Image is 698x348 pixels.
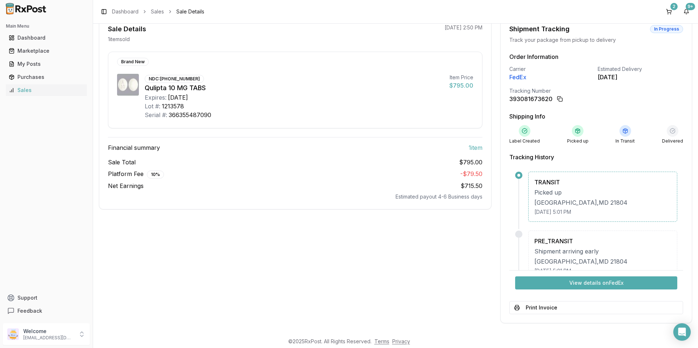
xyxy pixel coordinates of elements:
[112,8,204,15] nav: breadcrumb
[3,291,90,304] button: Support
[509,112,683,121] h3: Shipping Info
[534,257,671,266] div: [GEOGRAPHIC_DATA] , MD 21804
[509,73,595,81] div: FedEx
[145,83,444,93] div: Qulipta 10 MG TABS
[9,87,84,94] div: Sales
[112,8,139,15] a: Dashboard
[509,138,540,144] div: Label Created
[598,73,683,81] div: [DATE]
[509,24,570,34] div: Shipment Tracking
[108,181,144,190] span: Net Earnings
[23,335,74,341] p: [EMAIL_ADDRESS][DOMAIN_NAME]
[145,75,204,83] div: NDC: [PHONE_NUMBER]
[162,102,184,111] div: 1213578
[3,3,49,15] img: RxPost Logo
[6,84,87,97] a: Sales
[461,182,482,189] span: $715.50
[108,24,146,34] div: Sale Details
[168,93,188,102] div: [DATE]
[392,338,410,344] a: Privacy
[147,171,164,179] div: 10 %
[598,65,683,73] div: Estimated Delivery
[460,170,482,177] span: - $79.50
[23,328,74,335] p: Welcome
[151,8,164,15] a: Sales
[3,71,90,83] button: Purchases
[108,169,164,179] span: Platform Fee
[445,24,482,31] p: [DATE] 2:50 PM
[6,44,87,57] a: Marketplace
[686,3,695,10] div: 9+
[108,143,160,152] span: Financial summary
[567,138,589,144] div: Picked up
[17,307,42,315] span: Feedback
[663,6,675,17] button: 2
[459,158,482,167] span: $795.00
[673,323,691,341] div: Open Intercom Messenger
[534,198,671,207] div: [GEOGRAPHIC_DATA] , MD 21804
[117,74,139,96] img: Qulipta 10 MG TABS
[515,276,677,289] button: View details onFedEx
[509,36,683,44] div: Track your package from pickup to delivery
[108,193,482,200] div: Estimated payout 4-6 Business days
[108,36,130,43] p: 1 item sold
[108,158,136,167] span: Sale Total
[681,6,692,17] button: 9+
[534,237,671,245] div: PRE_TRANSIT
[9,34,84,41] div: Dashboard
[509,65,595,73] div: Carrier
[534,247,671,256] div: Shipment arriving early
[534,178,671,187] div: TRANSIT
[534,208,671,216] div: [DATE] 5:01 PM
[117,58,149,66] div: Brand New
[650,25,683,33] div: In Progress
[509,153,683,161] h3: Tracking History
[169,111,211,119] div: 366355487090
[670,3,678,10] div: 2
[509,301,683,314] button: Print Invoice
[509,87,683,95] div: Tracking Number
[3,304,90,317] button: Feedback
[6,57,87,71] a: My Posts
[145,111,167,119] div: Serial #:
[9,47,84,55] div: Marketplace
[534,188,671,197] div: Picked up
[6,71,87,84] a: Purchases
[374,338,389,344] a: Terms
[176,8,204,15] span: Sale Details
[6,23,87,29] h2: Main Menu
[6,31,87,44] a: Dashboard
[615,138,635,144] div: In Transit
[9,60,84,68] div: My Posts
[3,32,90,44] button: Dashboard
[3,84,90,96] button: Sales
[509,95,553,103] div: 393081673620
[9,73,84,81] div: Purchases
[3,58,90,70] button: My Posts
[662,138,683,144] div: Delivered
[509,52,683,61] h3: Order Information
[469,143,482,152] span: 1 item
[145,93,167,102] div: Expires:
[449,81,473,90] div: $795.00
[534,267,671,275] div: [DATE] 5:01 PM
[7,328,19,340] img: User avatar
[145,102,160,111] div: Lot #:
[449,74,473,81] div: Item Price
[3,45,90,57] button: Marketplace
